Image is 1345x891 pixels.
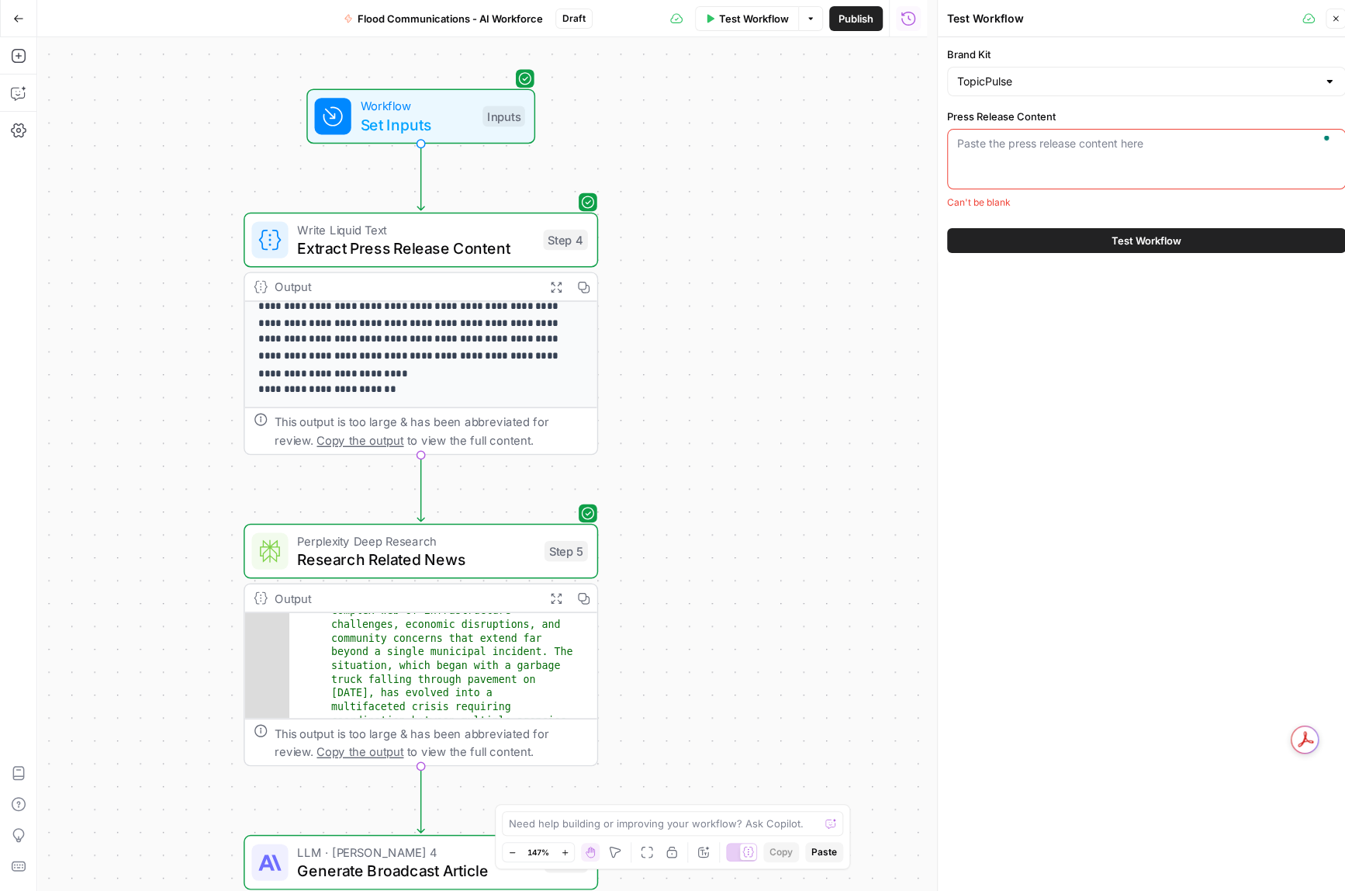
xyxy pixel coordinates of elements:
span: Research Related News [297,548,535,570]
span: 147% [527,846,549,858]
button: Paste [805,842,843,862]
g: Edge from start to step_4 [417,144,424,210]
span: Copy the output [316,433,403,447]
div: WorkflowSet InputsInputs [244,88,598,144]
div: Step 5 [545,541,588,562]
span: Test Workflow [719,11,789,26]
div: This output is too large & has been abbreviated for review. to view the full content. [275,413,588,449]
div: Inputs [482,106,525,127]
span: Extract Press Release Content [297,237,534,259]
span: Publish [838,11,873,26]
span: Copy the output [316,744,403,758]
span: Paste [811,845,837,859]
input: TopicPulse [957,74,1317,89]
span: Generate Broadcast Article [297,859,535,882]
div: This output is too large & has been abbreviated for review. to view the full content. [275,724,588,761]
button: Test Workflow [695,6,798,31]
span: Set Inputs [360,113,473,135]
div: Output [275,589,535,608]
span: LLM · [PERSON_NAME] 4 [297,843,535,862]
textarea: To enrich screen reader interactions, please activate Accessibility in Grammarly extension settings [957,136,1336,151]
span: Write Liquid Text [297,220,534,239]
span: Workflow [360,97,473,116]
span: Copy [769,845,793,859]
span: Flood Communications - AI Workforce [358,11,543,26]
button: Copy [763,842,799,862]
g: Edge from step_4 to step_5 [417,455,424,522]
span: Perplexity Deep Research [297,532,535,550]
span: Draft [562,12,586,26]
div: Perplexity Deep ResearchResearch Related NewsStep 5Output complex web of infrastructure challenge... [244,524,598,767]
g: Edge from step_5 to step_6 [417,766,424,833]
button: Flood Communications - AI Workforce [334,6,552,31]
div: Step 4 [543,230,587,251]
span: Test Workflow [1112,233,1181,248]
div: Step 6 [545,852,588,873]
div: Output [275,278,535,296]
button: Publish [829,6,883,31]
